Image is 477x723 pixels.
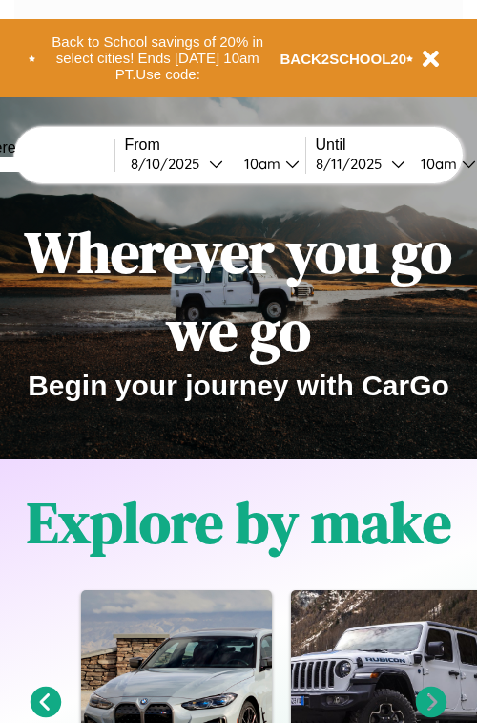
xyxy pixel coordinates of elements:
b: BACK2SCHOOL20 [280,51,407,67]
h1: Explore by make [27,483,451,562]
button: 10am [229,154,305,174]
div: 10am [411,155,462,173]
button: 8/10/2025 [125,154,229,174]
div: 8 / 10 / 2025 [131,155,209,173]
div: 8 / 11 / 2025 [316,155,391,173]
label: From [125,137,305,154]
div: 10am [235,155,285,173]
button: Back to School savings of 20% in select cities! Ends [DATE] 10am PT.Use code: [35,29,280,88]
